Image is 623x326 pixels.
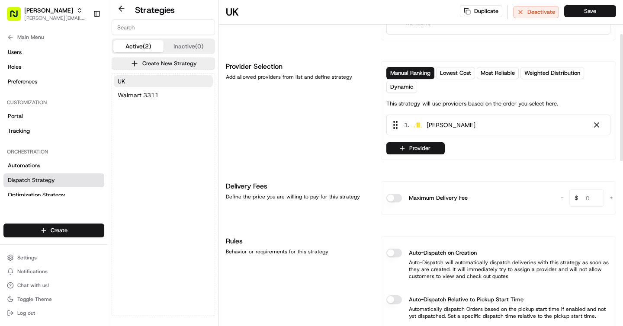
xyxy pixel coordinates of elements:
[226,236,370,246] h1: Rules
[72,157,75,164] span: •
[164,40,214,52] button: Inactive (0)
[17,296,52,303] span: Toggle Theme
[226,248,370,255] div: Behavior or requirements for this strategy
[77,157,94,164] span: [DATE]
[386,259,610,280] p: Auto-Dispatch will automatically dispatch deliveries with this strategy as soon as they are creat...
[17,193,66,202] span: Knowledge Base
[86,214,105,221] span: Pylon
[118,77,125,86] span: UK
[3,293,104,305] button: Toggle Theme
[3,279,104,291] button: Chat with us!
[39,83,142,91] div: Start new chat
[18,83,34,98] img: 9188753566659_6852d8bf1fb38e338040_72.png
[386,100,558,108] p: This strategy will use providers based on the order you select here.
[17,254,37,261] span: Settings
[24,15,86,22] button: [PERSON_NAME][EMAIL_ADDRESS][DOMAIN_NAME]
[82,193,139,202] span: API Documentation
[9,149,22,165] img: Jes Laurent
[8,176,55,184] span: Dispatch Strategy
[39,91,119,98] div: We're available if you need us!
[8,191,65,199] span: Optimization Strategy
[8,63,21,71] span: Roles
[9,9,26,26] img: Nash
[134,111,157,121] button: See all
[436,67,475,79] button: Lowest Cost
[3,159,104,173] a: Automations
[3,173,104,187] a: Dispatch Strategy
[3,60,104,74] a: Roles
[413,120,423,130] img: addison_lee.jpg
[112,19,215,35] input: Search
[112,58,215,70] button: Create New Strategy
[8,48,22,56] span: Users
[9,35,157,48] p: Welcome 👋
[564,5,616,17] button: Save
[3,307,104,319] button: Log out
[390,120,475,130] div: 1 .
[3,265,104,278] button: Notifications
[460,5,502,17] button: Duplicate
[8,112,23,120] span: Portal
[3,224,104,237] button: Create
[27,157,70,164] span: [PERSON_NAME]
[24,6,73,15] button: [PERSON_NAME]
[3,109,104,123] a: Portal
[386,115,610,135] div: 1. [PERSON_NAME]
[17,34,44,41] span: Main Menu
[17,310,35,316] span: Log out
[9,126,22,140] img: Jeff Sasse
[9,112,58,119] div: Past conversations
[51,227,67,234] span: Create
[9,83,24,98] img: 1736555255976-a54dd68f-1ca7-489b-9aae-adbdc363a1c4
[390,69,430,77] span: Manual Ranking
[3,188,104,202] a: Optimization Strategy
[73,194,80,201] div: 💻
[390,83,413,91] span: Dynamic
[3,3,90,24] button: [PERSON_NAME][PERSON_NAME][EMAIL_ADDRESS][DOMAIN_NAME]
[3,145,104,159] div: Orchestration
[3,124,104,138] a: Tracking
[226,181,370,192] h1: Delivery Fees
[427,121,475,129] span: [PERSON_NAME]
[61,214,105,221] a: Powered byPylon
[226,193,370,200] div: Define the price you are willing to pay for this strategy
[17,158,24,165] img: 1736555255976-a54dd68f-1ca7-489b-9aae-adbdc363a1c4
[118,91,159,99] span: Walmart 3311
[226,61,370,72] h1: Provider Selection
[409,295,523,304] label: Auto-Dispatch Relative to Pickup Start Time
[114,75,213,87] button: UK
[513,6,559,18] button: Deactivate
[386,81,417,93] button: Dynamic
[481,69,515,77] span: Most Reliable
[477,67,519,79] button: Most Reliable
[70,190,142,205] a: 💻API Documentation
[27,134,70,141] span: [PERSON_NAME]
[409,249,477,257] label: Auto-Dispatch on Creation
[3,31,104,43] button: Main Menu
[409,194,468,202] label: Maximum Delivery Fee
[524,69,580,77] span: Weighted Distribution
[8,162,40,169] span: Automations
[72,134,75,141] span: •
[571,191,581,208] span: $
[17,268,48,275] span: Notifications
[8,78,37,86] span: Preferences
[3,75,104,89] a: Preferences
[113,40,164,52] button: Active (2)
[3,252,104,264] button: Settings
[8,127,30,135] span: Tracking
[135,4,175,16] h2: Strategies
[17,282,49,289] span: Chat with us!
[22,56,143,65] input: Clear
[386,142,445,154] button: Provider
[520,67,584,79] button: Weighted Distribution
[440,69,471,77] span: Lowest Cost
[114,89,213,101] button: Walmart 3311
[3,45,104,59] a: Users
[3,96,104,109] div: Customization
[5,190,70,205] a: 📗Knowledge Base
